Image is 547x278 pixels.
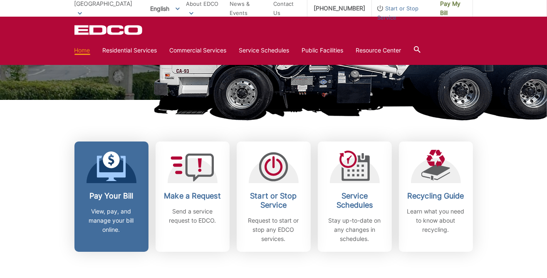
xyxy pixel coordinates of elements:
a: Public Facilities [302,46,344,55]
a: Commercial Services [170,46,227,55]
p: Send a service request to EDCO. [162,207,223,225]
a: Home [74,46,90,55]
h2: Start or Stop Service [243,191,304,210]
h2: Service Schedules [324,191,386,210]
a: Pay Your Bill View, pay, and manage your bill online. [74,141,149,252]
h2: Make a Request [162,191,223,201]
p: Stay up-to-date on any changes in schedules. [324,216,386,243]
a: Recycling Guide Learn what you need to know about recycling. [399,141,473,252]
h2: Recycling Guide [405,191,467,201]
a: Make a Request Send a service request to EDCO. [156,141,230,252]
p: Learn what you need to know about recycling. [405,207,467,234]
a: EDCD logo. Return to the homepage. [74,25,144,35]
a: Service Schedules Stay up-to-date on any changes in schedules. [318,141,392,252]
a: Service Schedules [239,46,290,55]
p: Request to start or stop any EDCO services. [243,216,304,243]
p: View, pay, and manage your bill online. [81,207,142,234]
a: Resource Center [356,46,401,55]
a: Residential Services [103,46,157,55]
h2: Pay Your Bill [81,191,142,201]
span: English [144,2,186,15]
